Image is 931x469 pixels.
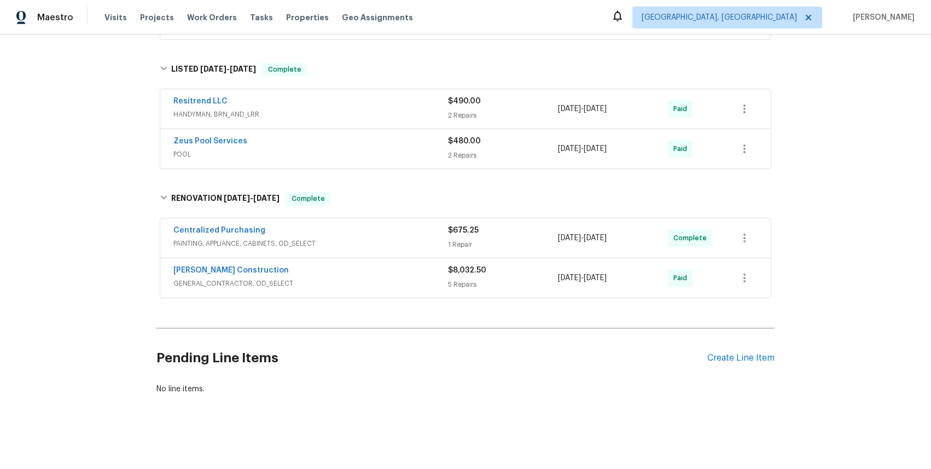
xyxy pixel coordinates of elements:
a: Zeus Pool Services [173,137,247,145]
div: 5 Repairs [448,279,558,290]
h6: RENOVATION [171,192,280,205]
span: - [558,103,607,114]
span: [DATE] [230,65,256,73]
span: Paid [673,103,691,114]
span: [DATE] [584,145,607,153]
span: Complete [264,64,306,75]
span: PAINTING, APPLIANCE, CABINETS, OD_SELECT [173,238,448,249]
span: - [224,194,280,202]
h2: Pending Line Items [156,333,707,384]
span: GENERAL_CONTRACTOR, OD_SELECT [173,278,448,289]
span: [DATE] [224,194,250,202]
span: - [200,65,256,73]
span: Maestro [37,12,73,23]
span: Complete [673,233,711,244]
span: Properties [286,12,329,23]
span: - [558,273,607,283]
span: [DATE] [584,105,607,113]
span: - [558,143,607,154]
div: LISTED [DATE]-[DATE]Complete [156,52,775,87]
span: [GEOGRAPHIC_DATA], [GEOGRAPHIC_DATA] [642,12,797,23]
span: POOL [173,149,448,160]
a: Resitrend LLC [173,97,228,105]
span: [DATE] [584,274,607,282]
span: $675.25 [448,227,479,234]
span: $480.00 [448,137,481,145]
div: RENOVATION [DATE]-[DATE]Complete [156,181,775,216]
span: [DATE] [558,145,581,153]
div: No line items. [156,384,775,395]
span: [DATE] [558,234,581,242]
span: Paid [673,273,691,283]
div: 2 Repairs [448,150,558,161]
a: Centralized Purchasing [173,227,265,234]
span: [DATE] [558,274,581,282]
div: 1 Repair [448,239,558,250]
span: [DATE] [584,234,607,242]
div: 2 Repairs [448,110,558,121]
span: Paid [673,143,691,154]
span: Work Orders [187,12,237,23]
span: - [558,233,607,244]
span: Visits [104,12,127,23]
h6: LISTED [171,63,256,76]
span: [DATE] [253,194,280,202]
span: Complete [287,193,329,204]
span: $490.00 [448,97,481,105]
div: Create Line Item [707,353,775,363]
a: [PERSON_NAME] Construction [173,267,289,274]
span: [DATE] [558,105,581,113]
span: HANDYMAN, BRN_AND_LRR [173,109,448,120]
span: Projects [140,12,174,23]
span: Geo Assignments [342,12,413,23]
span: [DATE] [200,65,226,73]
span: [PERSON_NAME] [848,12,915,23]
span: Tasks [250,14,273,21]
span: $8,032.50 [448,267,486,274]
